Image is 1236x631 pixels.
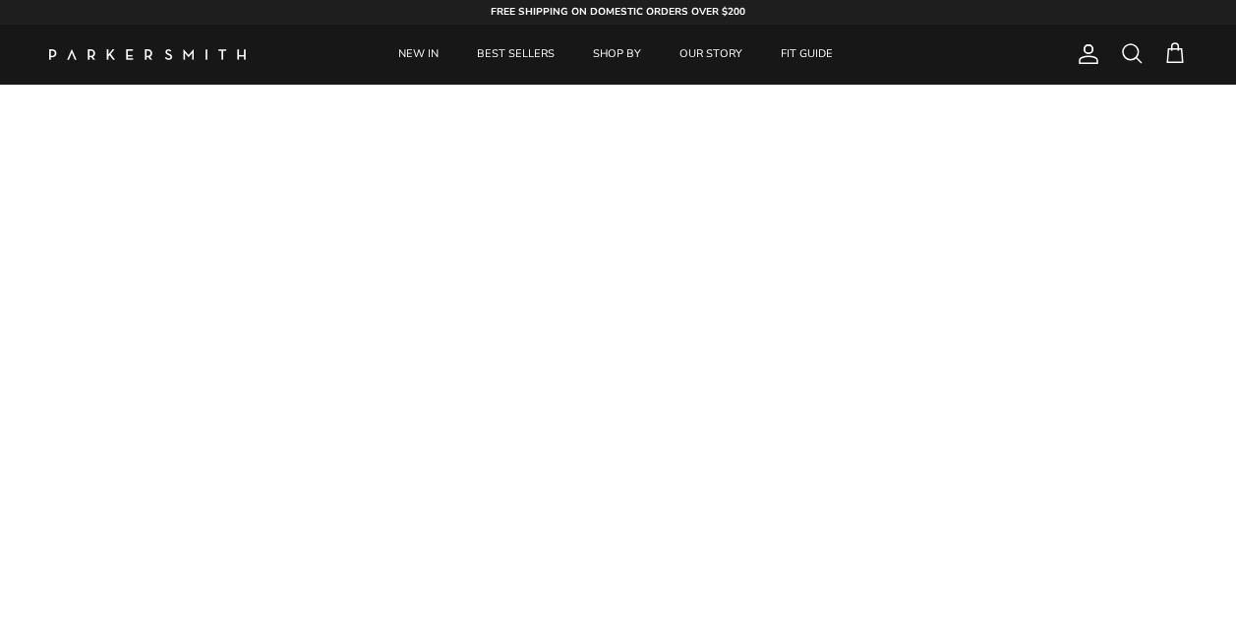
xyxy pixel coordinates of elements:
a: Account [1069,42,1100,66]
a: NEW IN [381,25,456,85]
a: FIT GUIDE [763,25,851,85]
strong: FREE SHIPPING ON DOMESTIC ORDERS OVER $200 [491,5,745,19]
div: Primary [293,25,939,85]
a: BEST SELLERS [459,25,572,85]
a: Parker Smith [49,49,246,60]
a: OUR STORY [662,25,760,85]
a: SHOP BY [575,25,659,85]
